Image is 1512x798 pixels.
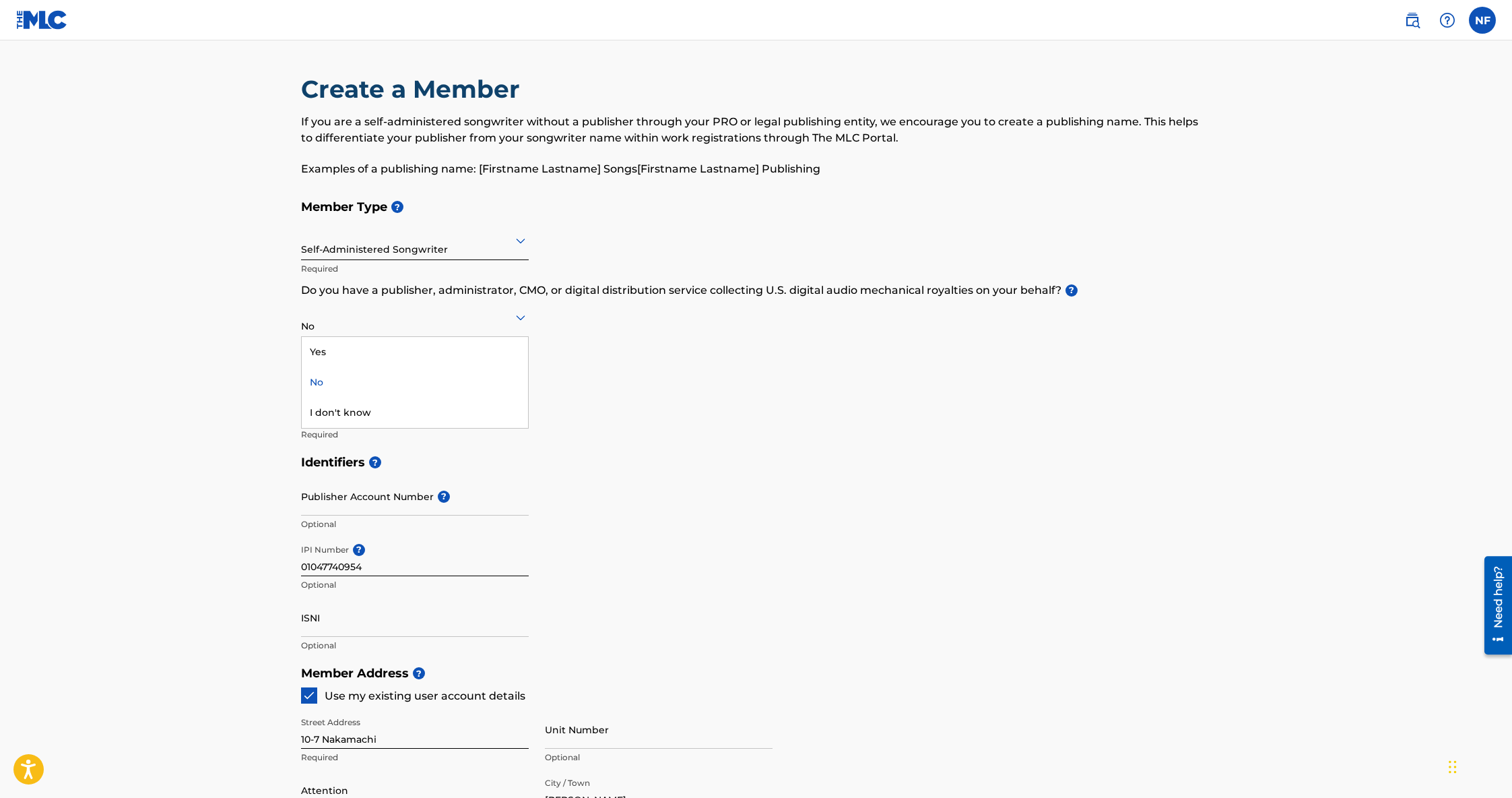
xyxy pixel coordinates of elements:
[301,518,529,530] p: Optional
[301,161,1212,177] p: Examples of a publishing name: [Firstname Lastname] Songs[Firstname Lastname] Publishing
[302,398,528,428] div: I don't know
[301,579,529,591] p: Optional
[301,114,1212,146] p: If you are a self-administered songwriter without a publisher through your PRO or legal publishin...
[369,456,381,468] span: ?
[302,367,528,398] div: No
[301,282,1212,299] p: Do you have a publisher, administrator, CMO, or digital distribution service collecting U.S. digi...
[1439,12,1455,28] img: help
[1065,284,1078,297] span: ?
[301,74,527,104] h2: Create a Member
[301,429,529,441] p: Required
[301,359,1212,388] h5: Member Name
[301,193,1212,222] h5: Member Type
[301,751,529,764] p: Required
[1399,7,1426,34] a: Public Search
[301,301,529,334] div: No
[302,337,528,367] div: Yes
[301,263,529,275] p: Required
[301,448,1212,477] h5: Identifiers
[1469,7,1496,34] div: User Menu
[325,689,525,702] span: Use my existing user account details
[545,751,773,764] p: Optional
[353,544,365,556] span: ?
[438,491,450,503] span: ?
[301,659,1212,688] h5: Member Address
[301,224,529,257] div: Self-Administered Songwriter
[1474,551,1512,660] iframe: Resource Center
[1434,7,1461,34] div: Help
[391,201,403,213] span: ?
[1404,12,1420,28] img: search
[413,667,425,679] span: ?
[302,689,316,702] img: checkbox
[1445,733,1512,798] iframe: Chat Widget
[301,640,529,652] p: Optional
[16,10,68,30] img: MLC Logo
[1449,747,1457,787] div: Drag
